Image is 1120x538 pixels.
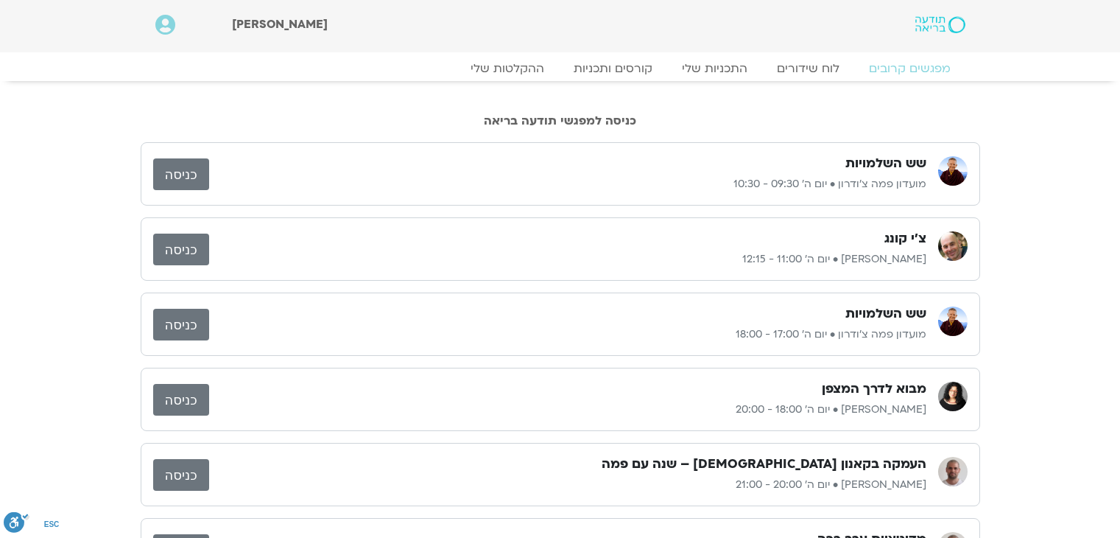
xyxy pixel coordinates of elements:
[209,476,926,494] p: [PERSON_NAME] • יום ה׳ 20:00 - 21:00
[822,380,926,398] h3: מבוא לדרך המצפן
[845,305,926,323] h3: שש השלמויות
[884,230,926,248] h3: צ'י קונג
[762,61,854,76] a: לוח שידורים
[667,61,762,76] a: התכניות שלי
[456,61,559,76] a: ההקלטות שלי
[153,234,209,265] a: כניסה
[232,16,328,32] span: [PERSON_NAME]
[153,158,209,190] a: כניסה
[153,384,209,416] a: כניסה
[209,326,926,343] p: מועדון פמה צ'ודרון • יום ה׳ 17:00 - 18:00
[155,61,965,76] nav: Menu
[938,156,968,186] img: מועדון פמה צ'ודרון
[209,175,926,193] p: מועדון פמה צ'ודרון • יום ה׳ 09:30 - 10:30
[938,307,968,336] img: מועדון פמה צ'ודרון
[209,251,926,268] p: [PERSON_NAME] • יום ה׳ 11:00 - 12:15
[938,382,968,411] img: ארנינה קשתן
[153,309,209,340] a: כניסה
[141,114,980,127] h2: כניסה למפגשי תודעה בריאה
[209,401,926,419] p: [PERSON_NAME] • יום ה׳ 18:00 - 20:00
[845,155,926,172] h3: שש השלמויות
[854,61,965,76] a: מפגשים קרובים
[559,61,667,76] a: קורסים ותכניות
[938,457,968,486] img: דקל קנטי
[938,231,968,261] img: אריאל מירוז
[153,459,209,491] a: כניסה
[602,455,926,473] h3: העמקה בקאנון [DEMOGRAPHIC_DATA] – שנה עם פמה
